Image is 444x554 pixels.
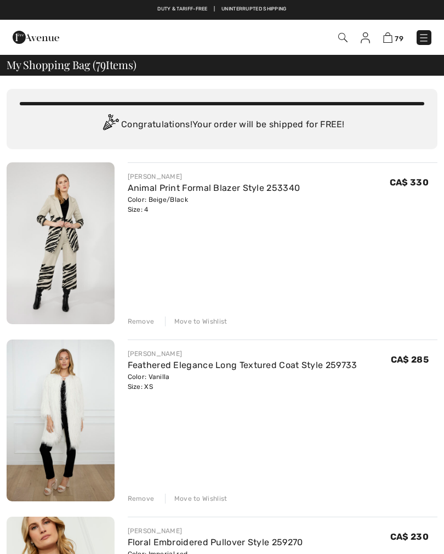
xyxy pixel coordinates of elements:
div: Remove [128,316,155,326]
div: [PERSON_NAME] [128,526,303,536]
div: [PERSON_NAME] [128,172,300,182]
span: CA$ 330 [390,177,429,188]
div: Move to Wishlist [165,494,227,504]
div: Remove [128,494,155,504]
img: Congratulation2.svg [99,114,121,136]
span: CA$ 285 [391,354,429,365]
img: Shopping Bag [383,32,392,43]
a: 79 [383,31,403,44]
div: [PERSON_NAME] [128,349,357,359]
img: Search [338,33,348,42]
a: 1ère Avenue [13,31,59,42]
div: Color: Beige/Black Size: 4 [128,195,300,214]
a: Feathered Elegance Long Textured Coat Style 259733 [128,360,357,370]
a: Floral Embroidered Pullover Style 259270 [128,537,303,547]
img: Animal Print Formal Blazer Style 253340 [7,162,115,324]
span: 79 [96,56,106,71]
span: 79 [395,35,403,43]
span: My Shopping Bag ( Items) [7,59,136,70]
div: Move to Wishlist [165,316,227,326]
img: My Info [361,32,370,43]
img: Feathered Elegance Long Textured Coat Style 259733 [7,340,115,501]
img: Menu [418,32,429,43]
a: Animal Print Formal Blazer Style 253340 [128,183,300,193]
img: 1ère Avenue [13,26,59,48]
div: Color: Vanilla Size: XS [128,372,357,392]
div: Congratulations! Your order will be shipped for FREE! [20,114,424,136]
span: CA$ 230 [390,532,429,542]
